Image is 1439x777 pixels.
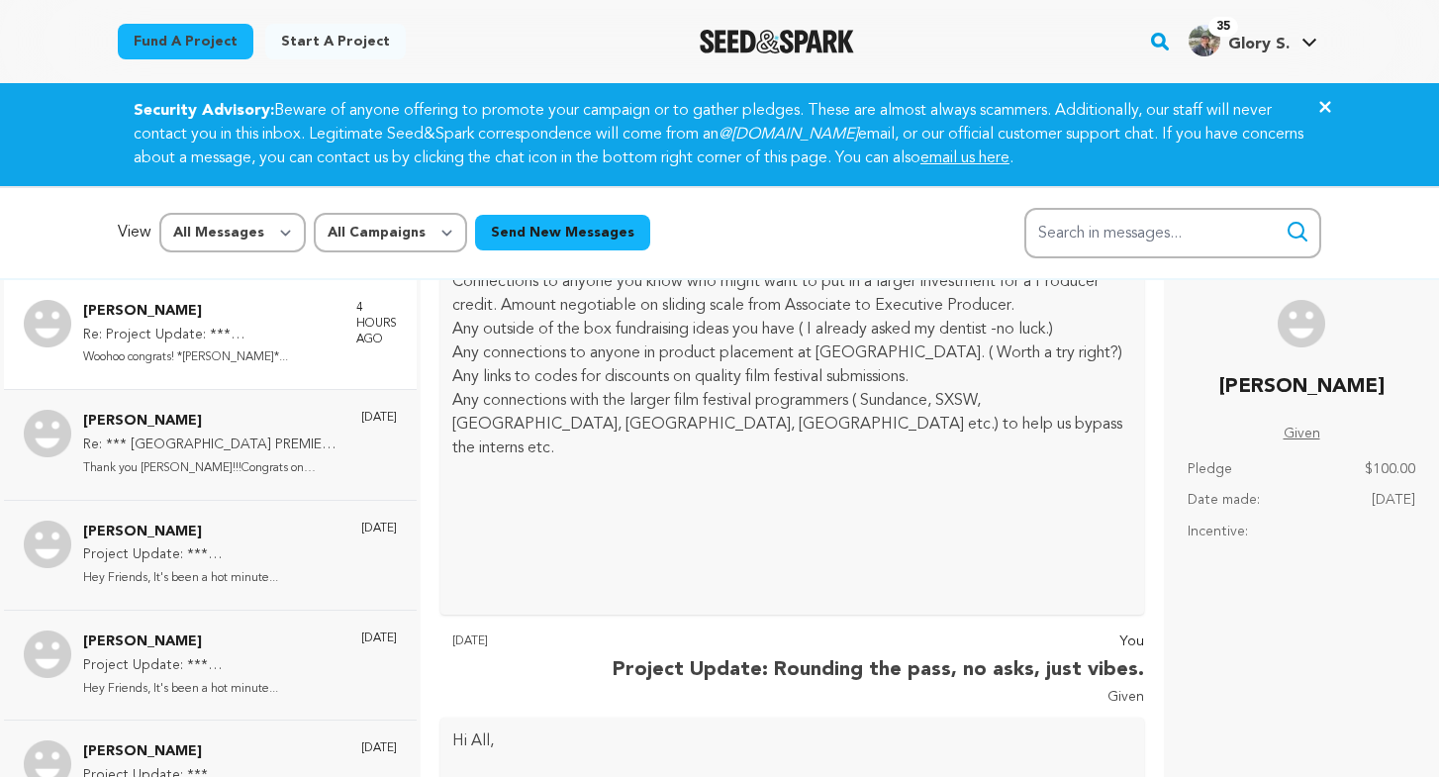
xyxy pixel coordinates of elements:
[475,215,650,250] button: Send New Messages
[24,631,71,678] img: Katy Abrahams Photo
[110,99,1329,170] div: Beware of anyone offering to promote your campaign or to gather pledges. These are almost always ...
[452,631,488,710] p: [DATE]
[83,300,336,324] p: [PERSON_NAME]
[1365,458,1415,482] p: $100.00
[83,654,341,678] p: Project Update: *** [GEOGRAPHIC_DATA] PREMIERE OF GIVEN [DATE][DATE]***
[1189,25,1220,56] img: e91dc73de1d09ef4.jpg
[83,521,341,544] p: [PERSON_NAME]
[613,654,1144,686] p: Project Update: Rounding the pass, no asks, just vibes.
[452,729,1132,753] p: Hi All,
[24,521,71,568] img: Melanie Starks Photo
[1278,300,1325,347] img: Sasha Photo
[719,127,858,143] em: @[DOMAIN_NAME]
[452,318,1132,341] li: Any outside of the box fundraising ideas you have ( I already asked my dentist -no luck.)
[83,678,341,701] p: Hey Friends, It's been a hot minute...
[361,740,397,756] p: [DATE]
[1228,37,1290,52] span: Glory S.
[83,434,341,457] p: Re: *** [GEOGRAPHIC_DATA] PREMIERE OF GIVEN [DATE][DATE]***
[83,324,336,347] p: Re: Project Update: *** [GEOGRAPHIC_DATA] PREMIERE OF GIVEN [DATE][DATE]***
[118,221,151,244] p: View
[361,410,397,426] p: [DATE]
[83,567,341,590] p: Hey Friends, It's been a hot minute...
[452,341,1132,365] li: Any connections to anyone in product placement at [GEOGRAPHIC_DATA]. ( Worth a try right?)
[920,150,1009,166] a: email us here
[1372,489,1415,513] p: [DATE]
[83,543,341,567] p: Project Update: *** [GEOGRAPHIC_DATA] PREMIERE OF GIVEN [DATE][DATE]***
[1219,371,1385,403] p: [PERSON_NAME]
[265,24,406,59] a: Start a project
[613,631,1144,654] p: You
[83,631,341,654] p: [PERSON_NAME]
[83,410,341,434] p: [PERSON_NAME]
[118,24,253,59] a: Fund a project
[361,631,397,646] p: [DATE]
[134,103,274,119] strong: Security Advisory:
[613,686,1144,710] p: Given
[1189,25,1290,56] div: Glory S.'s Profile
[83,457,341,480] p: Thank you [PERSON_NAME]!!!Congrats on yours...
[452,270,1132,318] li: Connections to anyone you know who might want to put in a larger investment for a Producer credit...
[24,410,71,457] img: Adina Taubman Photo
[356,300,397,347] p: 4 hours ago
[1024,208,1321,258] input: Search in messages...
[700,30,855,53] a: Seed&Spark Homepage
[1284,423,1320,446] a: Given
[700,30,855,53] img: Seed&Spark Logo Dark Mode
[1208,17,1238,37] span: 35
[1185,21,1321,62] span: Glory S.'s Profile
[1188,489,1260,513] p: Date made:
[452,389,1132,460] li: Any connections with the larger film festival programmers ( Sundance, SXSW, [GEOGRAPHIC_DATA], [G...
[452,365,1132,389] li: Any links to codes for discounts on quality film festival submissions.
[1185,21,1321,56] a: Glory S.'s Profile
[1188,458,1232,482] p: Pledge
[1188,521,1248,544] p: Incentive:
[83,346,336,369] p: Woohoo congrats! *[PERSON_NAME]*...
[83,740,341,764] p: [PERSON_NAME]
[24,300,71,347] img: Sasha Photo
[361,521,397,536] p: [DATE]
